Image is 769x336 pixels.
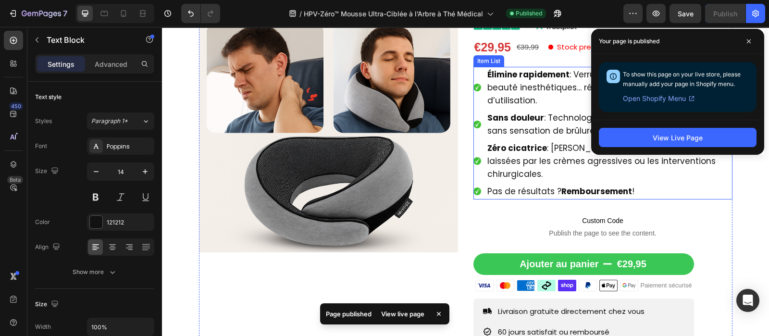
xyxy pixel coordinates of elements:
div: 450 [9,102,23,110]
span: : [PERSON_NAME] les marques disgracieuses laissées par les crèmes agressives ou les interventions... [325,115,569,153]
div: €29,95 [454,227,485,247]
div: Poppins [107,142,152,151]
span: : Verrues, taches brunes, grains de beauté inesthétiques… résultats visibles dès la 1ère minute d... [325,42,569,79]
span: / [299,9,302,19]
div: Item List [313,30,340,38]
div: Align [35,241,62,254]
button: Publish [705,4,745,23]
div: Font [35,142,47,150]
div: Width [35,323,51,331]
span: Open Shopify Menu [623,93,686,104]
p: 60 jours satisfait ou remboursé [336,299,483,311]
button: Ajouter au panier [311,226,532,248]
button: View Live Page [599,128,757,147]
p: Livraison gratuite directement chez vous [336,278,483,291]
p: Page published [326,309,372,319]
strong: Zéro cicatrice [325,115,385,127]
span: : Technologie douce qui agit en profondeur sans sensation de brûlure ni inconfort. [325,85,563,110]
div: Ajouter au panier [358,228,436,246]
div: Size [35,165,61,178]
span: Paragraph 1* [91,117,128,125]
div: Size [35,298,61,311]
div: Beta [7,176,23,184]
div: View Live Page [653,133,703,143]
div: Rich Text Editor. Editing area: main [324,113,571,155]
strong: Élimine rapidement [325,42,408,53]
span: Paiement sécurisé [479,254,530,263]
iframe: Design area [162,27,769,336]
input: Auto [87,318,154,336]
div: Undo/Redo [181,4,220,23]
div: 121212 [107,218,152,227]
div: Color [35,218,50,226]
p: Your page is published [599,37,659,46]
span: HPV-Zéro™ Mousse Ultra-Ciblée à l’Arbre à Thé Médical [304,9,483,19]
button: Paragraph 1* [87,112,154,130]
button: 7 [4,4,72,23]
div: Publish [713,9,737,19]
div: Rich Text Editor. Editing area: main [324,40,571,82]
p: 7 [63,8,67,19]
p: Text Block [47,34,128,46]
span: Publish the page to see the content. [311,201,571,211]
strong: Remboursement [399,159,470,170]
button: Show more [35,263,154,281]
span: Custom Code [311,188,571,199]
div: Rich Text Editor. Editing area: main [324,157,571,173]
p: Advanced [95,59,127,69]
div: View live page [375,307,430,321]
div: Show more [73,267,117,277]
div: Styles [35,117,52,125]
strong: Sans douleur [325,85,382,97]
button: Save [670,4,701,23]
span: Published [516,9,542,18]
span: To show this page on your live store, please manually add your page in Shopify menu. [623,71,741,87]
div: Open Intercom Messenger [736,289,759,312]
span: Save [678,10,694,18]
span: Pas de résultats ? ! [325,159,472,170]
div: Rich Text Editor. Editing area: main [324,83,571,112]
div: Text style [35,93,62,101]
p: Settings [48,59,74,69]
